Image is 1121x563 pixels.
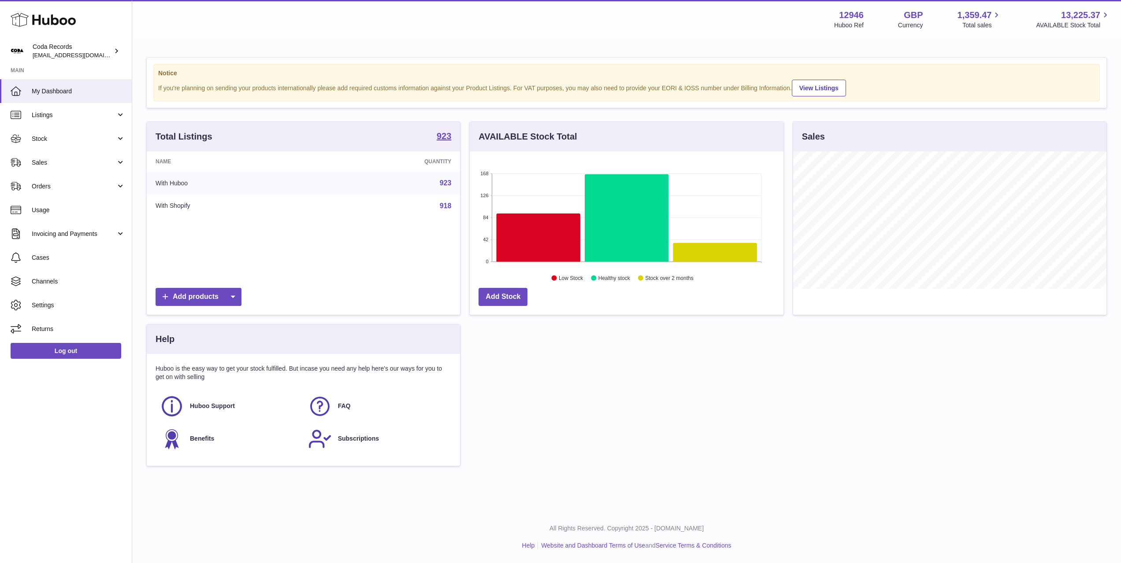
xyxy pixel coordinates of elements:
a: Add Stock [479,288,527,306]
span: AVAILABLE Stock Total [1036,21,1110,29]
span: Listings [32,111,116,119]
div: Currency [898,21,923,29]
text: Low Stock [559,275,583,281]
span: Cases [32,254,125,262]
span: Sales [32,158,116,167]
h3: AVAILABLE Stock Total [479,131,577,143]
text: 168 [480,171,488,176]
h3: Sales [802,131,825,143]
p: Huboo is the easy way to get your stock fulfilled. But incase you need any help here's our ways f... [156,364,451,381]
span: Orders [32,182,116,191]
span: My Dashboard [32,87,125,96]
span: [EMAIL_ADDRESS][DOMAIN_NAME] [33,52,130,59]
a: Website and Dashboard Terms of Use [541,542,645,549]
a: Benefits [160,427,299,451]
span: Benefits [190,434,214,443]
h3: Total Listings [156,131,212,143]
span: Invoicing and Payments [32,230,116,238]
span: FAQ [338,402,351,410]
span: Returns [32,325,125,333]
a: Help [522,542,535,549]
text: 126 [480,193,488,198]
strong: 923 [437,132,451,140]
text: 0 [486,259,489,264]
img: haz@pcatmedia.com [11,44,24,58]
a: 923 [437,132,451,142]
td: With Shopify [147,195,316,217]
a: 923 [440,179,452,187]
a: Add products [156,288,241,306]
th: Name [147,151,316,172]
strong: 12946 [839,9,864,21]
li: and [538,541,731,550]
a: Log out [11,343,121,359]
text: 42 [483,237,489,242]
span: Huboo Support [190,402,235,410]
span: Channels [32,277,125,286]
a: 1,359.47 Total sales [958,9,1002,29]
span: Settings [32,301,125,309]
span: Stock [32,135,116,143]
span: Usage [32,206,125,214]
a: View Listings [792,80,846,96]
div: Coda Records [33,43,112,59]
a: FAQ [308,394,447,418]
th: Quantity [316,151,460,172]
div: Huboo Ref [834,21,864,29]
text: 84 [483,215,489,220]
td: With Huboo [147,172,316,195]
a: 918 [440,202,452,210]
a: Service Terms & Conditions [656,542,731,549]
p: All Rights Reserved. Copyright 2025 - [DOMAIN_NAME] [139,524,1114,533]
text: Stock over 2 months [646,275,694,281]
h3: Help [156,333,174,345]
div: If you're planning on sending your products internationally please add required customs informati... [158,78,1095,96]
span: 1,359.47 [958,9,992,21]
span: Subscriptions [338,434,379,443]
a: 13,225.37 AVAILABLE Stock Total [1036,9,1110,29]
strong: GBP [904,9,923,21]
text: Healthy stock [598,275,631,281]
span: Total sales [962,21,1002,29]
a: Subscriptions [308,427,447,451]
strong: Notice [158,69,1095,77]
a: Huboo Support [160,394,299,418]
span: 13,225.37 [1061,9,1100,21]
